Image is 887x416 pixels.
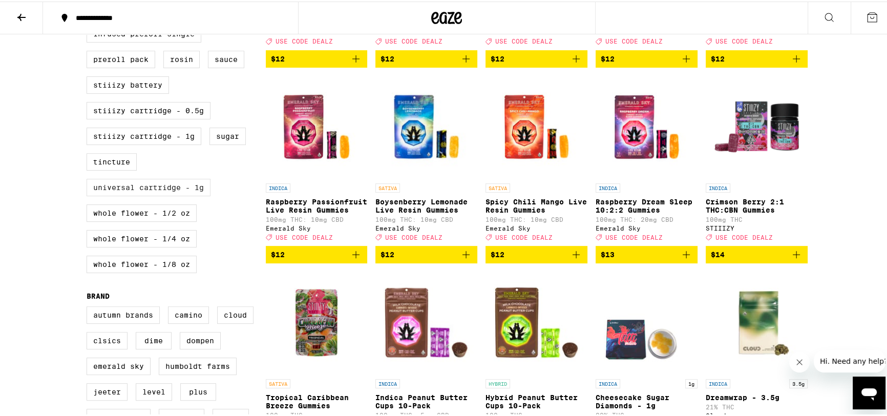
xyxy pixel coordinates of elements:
[853,375,885,408] iframe: Button to launch messaging window
[485,74,587,177] img: Emerald Sky - Spicy Chili Mango Live Resin Gummies
[217,305,254,322] label: Cloud
[87,382,128,399] label: Jeeter
[685,378,698,387] p: 1g
[87,254,197,272] label: Whole Flower - 1/8 oz
[605,233,663,239] span: USE CODE DEALZ
[266,223,368,230] div: Emerald Sky
[814,348,885,371] iframe: Message from company
[706,74,808,177] img: STIIIZY - Crimson Berry 2:1 THC:CBN Gummies
[375,392,477,408] p: Indica Peanut Butter Cups 10-Pack
[381,53,394,61] span: $12
[266,74,368,177] img: Emerald Sky - Raspberry Passionfruit Live Resin Gummies
[375,196,477,213] p: Boysenberry Lemonade Live Resin Gummies
[266,74,368,244] a: Open page for Raspberry Passionfruit Live Resin Gummies from Emerald Sky
[491,249,504,257] span: $12
[87,228,197,246] label: Whole Flower - 1/4 oz
[711,53,725,61] span: $12
[485,215,587,221] p: 100mg THC: 10mg CBD
[87,290,110,299] legend: Brand
[706,74,808,244] a: Open page for Crimson Berry 2:1 THC:CBN Gummies from STIIIZY
[495,37,553,44] span: USE CODE DEALZ
[266,215,368,221] p: 100mg THC: 10mg CBD
[87,356,151,373] label: Emerald Sky
[381,249,394,257] span: $12
[706,215,808,221] p: 100mg THC
[266,392,368,408] p: Tropical Caribbean Breeze Gummies
[276,37,333,44] span: USE CODE DEALZ
[601,53,615,61] span: $12
[266,378,290,387] p: SATIVA
[596,182,620,191] p: INDICA
[485,270,587,372] img: Emerald Sky - Hybrid Peanut Butter Cups 10-Pack
[711,249,725,257] span: $14
[706,49,808,66] button: Add to bag
[375,378,400,387] p: INDICA
[87,75,169,92] label: STIIIZY Battery
[87,126,201,143] label: STIIIZY Cartridge - 1g
[596,49,698,66] button: Add to bag
[385,37,442,44] span: USE CODE DEALZ
[485,244,587,262] button: Add to bag
[375,74,477,244] a: Open page for Boysenberry Lemonade Live Resin Gummies from Emerald Sky
[706,223,808,230] div: STIIIZY
[6,7,74,15] span: Hi. Need any help?
[271,249,285,257] span: $12
[375,182,400,191] p: SATIVA
[159,356,237,373] label: Humboldt Farms
[789,378,808,387] p: 3.5g
[87,305,160,322] label: Autumn Brands
[485,196,587,213] p: Spicy Chili Mango Live Resin Gummies
[375,270,477,372] img: Emerald Sky - Indica Peanut Butter Cups 10-Pack
[375,74,477,177] img: Emerald Sky - Boysenberry Lemonade Live Resin Gummies
[596,215,698,221] p: 100mg THC: 20mg CBD
[385,233,442,239] span: USE CODE DEALZ
[706,182,730,191] p: INDICA
[596,74,698,244] a: Open page for Raspberry Dream Sleep 10:2:2 Gummies from Emerald Sky
[605,37,663,44] span: USE CODE DEALZ
[706,402,808,409] p: 21% THC
[209,126,246,143] label: Sugar
[715,37,773,44] span: USE CODE DEALZ
[596,270,698,372] img: Tutti - Cheesecake Sugar Diamonds - 1g
[136,382,172,399] label: LEVEL
[485,378,510,387] p: HYBRID
[266,270,368,372] img: STIIIZY - Tropical Caribbean Breeze Gummies
[491,53,504,61] span: $12
[163,49,200,67] label: Rosin
[87,203,197,220] label: Whole Flower - 1/2 oz
[485,223,587,230] div: Emerald Sky
[375,223,477,230] div: Emerald Sky
[706,196,808,213] p: Crimson Berry 2:1 THC:CBN Gummies
[87,330,128,348] label: CLSICS
[485,182,510,191] p: SATIVA
[495,233,553,239] span: USE CODE DEALZ
[596,196,698,213] p: Raspberry Dream Sleep 10:2:2 Gummies
[136,330,172,348] label: DIME
[375,215,477,221] p: 100mg THC: 10mg CBD
[276,233,333,239] span: USE CODE DEALZ
[87,100,210,118] label: STIIIZY Cartridge - 0.5g
[596,378,620,387] p: INDICA
[485,74,587,244] a: Open page for Spicy Chili Mango Live Resin Gummies from Emerald Sky
[271,53,285,61] span: $12
[596,223,698,230] div: Emerald Sky
[87,49,155,67] label: Preroll Pack
[87,177,210,195] label: Universal Cartridge - 1g
[485,49,587,66] button: Add to bag
[706,392,808,400] p: Dreamwrap - 3.5g
[375,244,477,262] button: Add to bag
[706,270,808,372] img: Cloud - Dreamwrap - 3.5g
[596,74,698,177] img: Emerald Sky - Raspberry Dream Sleep 10:2:2 Gummies
[208,49,244,67] label: Sauce
[266,182,290,191] p: INDICA
[266,196,368,213] p: Raspberry Passionfruit Live Resin Gummies
[375,49,477,66] button: Add to bag
[266,244,368,262] button: Add to bag
[87,152,137,169] label: Tincture
[789,350,810,371] iframe: Close message
[180,382,216,399] label: PLUS
[596,244,698,262] button: Add to bag
[715,233,773,239] span: USE CODE DEALZ
[266,49,368,66] button: Add to bag
[485,392,587,408] p: Hybrid Peanut Butter Cups 10-Pack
